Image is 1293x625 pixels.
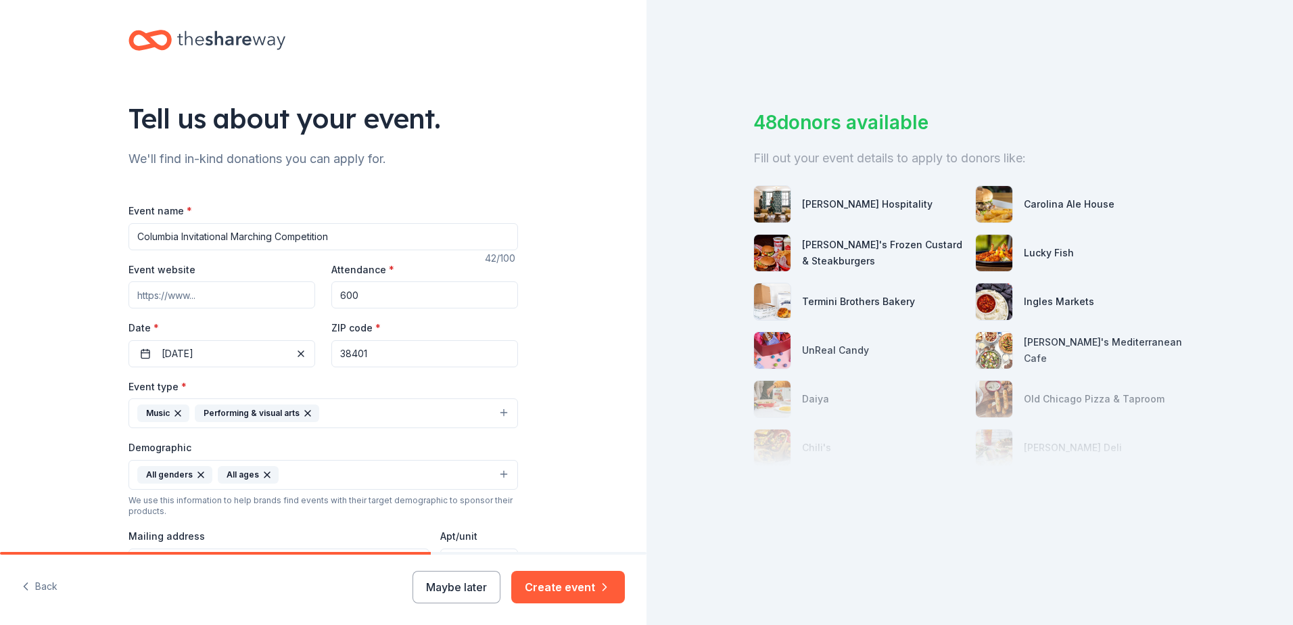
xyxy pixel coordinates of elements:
label: Event name [128,204,192,218]
div: [PERSON_NAME]'s Frozen Custard & Steakburgers [802,237,964,269]
img: photo for Oliver Hospitality [754,186,791,223]
label: Mailing address [128,530,205,543]
div: Music [137,404,189,422]
div: [PERSON_NAME] Hospitality [802,196,933,212]
button: Create event [511,571,625,603]
input: Enter a US address [128,549,429,576]
button: Back [22,573,57,601]
div: Carolina Ale House [1024,196,1114,212]
img: photo for Carolina Ale House [976,186,1012,223]
div: 48 donors available [753,108,1186,137]
div: We use this information to help brands find events with their target demographic to sponsor their... [128,495,518,517]
button: MusicPerforming & visual arts [128,398,518,428]
div: Fill out your event details to apply to donors like: [753,147,1186,169]
div: Termini Brothers Bakery [802,294,915,310]
div: All ages [218,466,279,484]
input: https://www... [128,281,315,308]
img: photo for Lucky Fish [976,235,1012,271]
div: Performing & visual arts [195,404,319,422]
div: We'll find in-kind donations you can apply for. [128,148,518,170]
img: photo for Ingles Markets [976,283,1012,320]
div: All genders [137,466,212,484]
button: [DATE] [128,340,315,367]
label: Event type [128,380,187,394]
input: Spring Fundraiser [128,223,518,250]
div: Tell us about your event. [128,99,518,137]
button: Maybe later [413,571,500,603]
input: 12345 (U.S. only) [331,340,518,367]
label: Apt/unit [440,530,477,543]
div: 42 /100 [485,250,518,267]
label: Date [128,321,315,335]
div: Ingles Markets [1024,294,1094,310]
input: 20 [331,281,518,308]
div: Lucky Fish [1024,245,1074,261]
input: # [440,549,518,576]
button: All gendersAll ages [128,460,518,490]
img: photo for Freddy's Frozen Custard & Steakburgers [754,235,791,271]
label: Event website [128,263,195,277]
label: Demographic [128,441,191,455]
img: photo for Termini Brothers Bakery [754,283,791,320]
label: Attendance [331,263,394,277]
label: ZIP code [331,321,381,335]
